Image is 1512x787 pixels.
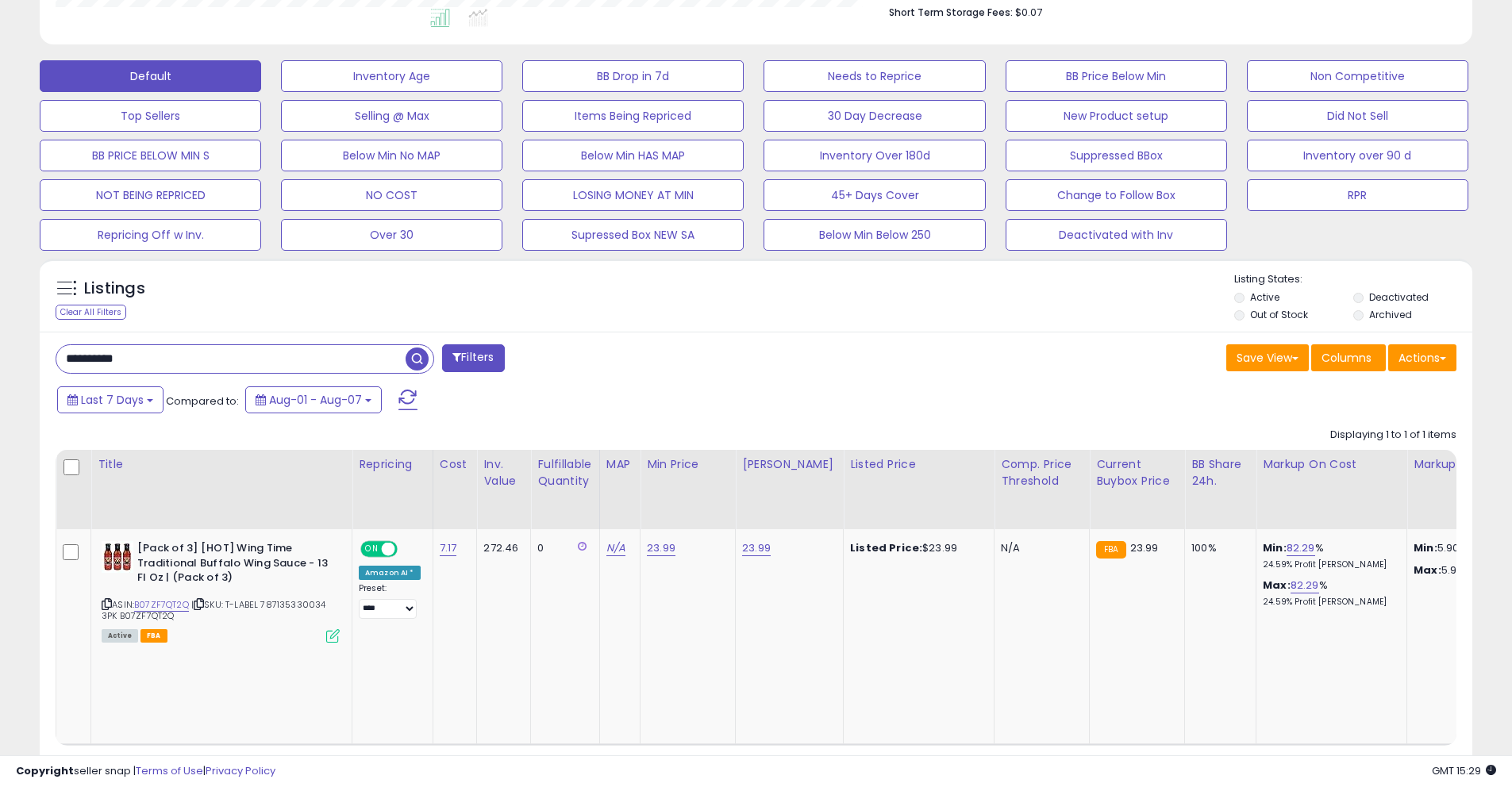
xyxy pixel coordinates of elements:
button: Below Min Below 250 [764,219,985,251]
button: Actions [1388,344,1456,371]
span: Aug-01 - Aug-07 [269,392,362,408]
label: Deactivated [1369,290,1429,304]
button: BB Price Below Min [1006,60,1227,92]
a: 23.99 [742,540,771,556]
div: 100% [1191,541,1244,555]
b: Min: [1263,540,1287,555]
span: ON [362,543,382,556]
strong: Copyright [16,763,74,778]
p: 24.59% Profit [PERSON_NAME] [1263,597,1395,608]
span: Compared to: [166,393,239,409]
button: Repricing Off w Inv. [40,219,261,251]
button: Deactivated with Inv [1006,219,1227,251]
button: Selling @ Max [281,100,502,132]
a: N/A [606,540,625,556]
button: Save View [1226,344,1309,371]
b: [Pack of 3] [HOT] Wing Time Traditional Buffalo Wing Sauce - 13 Fl Oz | (Pack of 3) [137,541,330,589]
button: Did Not Sell [1247,100,1468,132]
button: BB Drop in 7d [522,60,744,92]
button: Items Being Repriced [522,100,744,132]
p: Listing States: [1234,272,1472,287]
div: Min Price [647,456,729,473]
strong: Max: [1414,562,1441,578]
b: Listed Price: [850,540,922,555]
div: Current Buybox Price [1096,456,1178,489]
button: Top Sellers [40,100,261,132]
a: 7.17 [440,540,457,556]
span: Columns [1322,350,1372,366]
div: % [1263,578,1395,608]
button: 30 Day Decrease [764,100,985,132]
button: Inventory over 90 d [1247,140,1468,171]
span: OFF [395,543,421,556]
button: Inventory Over 180d [764,140,985,171]
div: $23.99 [850,541,982,555]
div: Inv. value [483,456,524,489]
button: NO COST [281,179,502,211]
div: % [1263,541,1395,570]
a: B07ZF7QT2Q [134,598,189,612]
button: LOSING MONEY AT MIN [522,179,744,211]
div: Preset: [359,583,421,619]
button: BB PRICE BELOW MIN S [40,140,261,171]
small: FBA [1096,541,1125,559]
div: [PERSON_NAME] [742,456,837,473]
div: Fulfillable Quantity [537,456,592,489]
div: N/A [1001,541,1077,555]
button: Over 30 [281,219,502,251]
button: Non Competitive [1247,60,1468,92]
img: 51mbYVMHhjL._SL40_.jpg [102,541,133,573]
button: NOT BEING REPRICED [40,179,261,211]
div: BB Share 24h. [1191,456,1249,489]
button: 45+ Days Cover [764,179,985,211]
button: Needs to Reprice [764,60,985,92]
div: Cost [440,456,471,473]
div: Clear All Filters [56,305,126,320]
a: 82.29 [1291,578,1319,593]
div: Markup on Cost [1263,456,1400,473]
button: Filters [442,344,504,372]
a: Terms of Use [136,763,203,778]
div: Displaying 1 to 1 of 1 items [1330,428,1456,443]
div: Repricing [359,456,426,473]
div: seller snap | | [16,764,275,779]
div: ASIN: [102,541,340,641]
b: Max: [1263,578,1291,593]
div: Amazon AI * [359,566,421,580]
button: Default [40,60,261,92]
button: Below Min HAS MAP [522,140,744,171]
label: Active [1250,290,1279,304]
span: 2025-08-15 15:29 GMT [1432,763,1496,778]
div: Comp. Price Threshold [1001,456,1083,489]
div: MAP [606,456,633,473]
th: The percentage added to the cost of goods (COGS) that forms the calculator for Min & Max prices. [1256,450,1407,529]
h5: Listings [84,278,145,300]
button: Supressed Box NEW SA [522,219,744,251]
div: Listed Price [850,456,987,473]
p: 24.59% Profit [PERSON_NAME] [1263,559,1395,570]
button: Below Min No MAP [281,140,502,171]
div: Title [98,456,345,473]
span: | SKU: T-LABEL 787135330034 3PK B07ZF7QT2Q [102,598,326,622]
button: Change to Follow Box [1006,179,1227,211]
b: Short Term Storage Fees: [889,6,1013,19]
label: Archived [1369,308,1412,321]
button: Columns [1311,344,1386,371]
button: Inventory Age [281,60,502,92]
span: FBA [140,629,167,643]
strong: Min: [1414,540,1437,555]
a: Privacy Policy [206,763,275,778]
span: 23.99 [1130,540,1159,555]
div: 272.46 [483,541,518,555]
button: Suppressed BBox [1006,140,1227,171]
a: 82.29 [1287,540,1315,556]
button: RPR [1247,179,1468,211]
button: Aug-01 - Aug-07 [245,386,382,413]
button: New Product setup [1006,100,1227,132]
span: $0.07 [1015,5,1042,20]
a: 23.99 [647,540,675,556]
div: 0 [537,541,587,555]
span: Last 7 Days [81,392,144,408]
label: Out of Stock [1250,308,1308,321]
span: All listings currently available for purchase on Amazon [102,629,138,643]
